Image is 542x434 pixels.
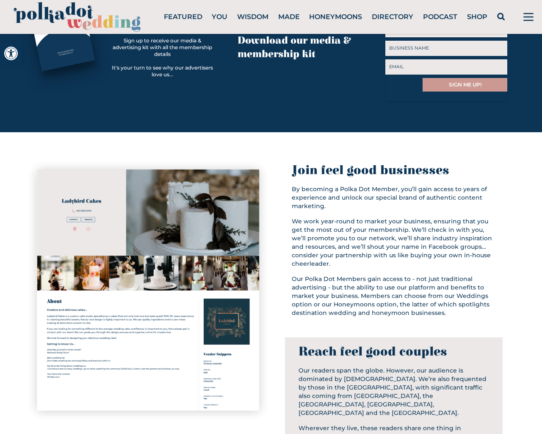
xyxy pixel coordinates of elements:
input: EMAIL [385,59,507,75]
a: Podcast [423,13,457,21]
img: PolkaDotWedding.svg [14,2,141,32]
a: Featured [164,13,202,21]
a: Shop [467,13,487,21]
p: We work year-round to market your business, ensuring that you get the most out of your membership... [292,217,496,268]
a: Made [278,13,300,21]
a: Honeymoons [309,13,362,21]
input: SIGN ME UP! [423,78,507,92]
a: Wisdom [237,13,268,21]
a: You [212,13,227,21]
a: Directory [372,13,413,21]
p: By becoming a Polka Dot Member, you’ll gain access to years of experience and unlock our special ... [292,185,496,210]
input: BUSINESS NAME [385,41,507,56]
div: Reach feel good couples [299,344,489,359]
p: Our readers span the globe. However, our audience is dominated by [DEMOGRAPHIC_DATA]. We’re also ... [299,366,489,417]
div: Join feel good businesses [292,163,496,178]
p: Our Polka Dot Members gain access to - not just traditional advertising - but the ability to use ... [292,275,496,317]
